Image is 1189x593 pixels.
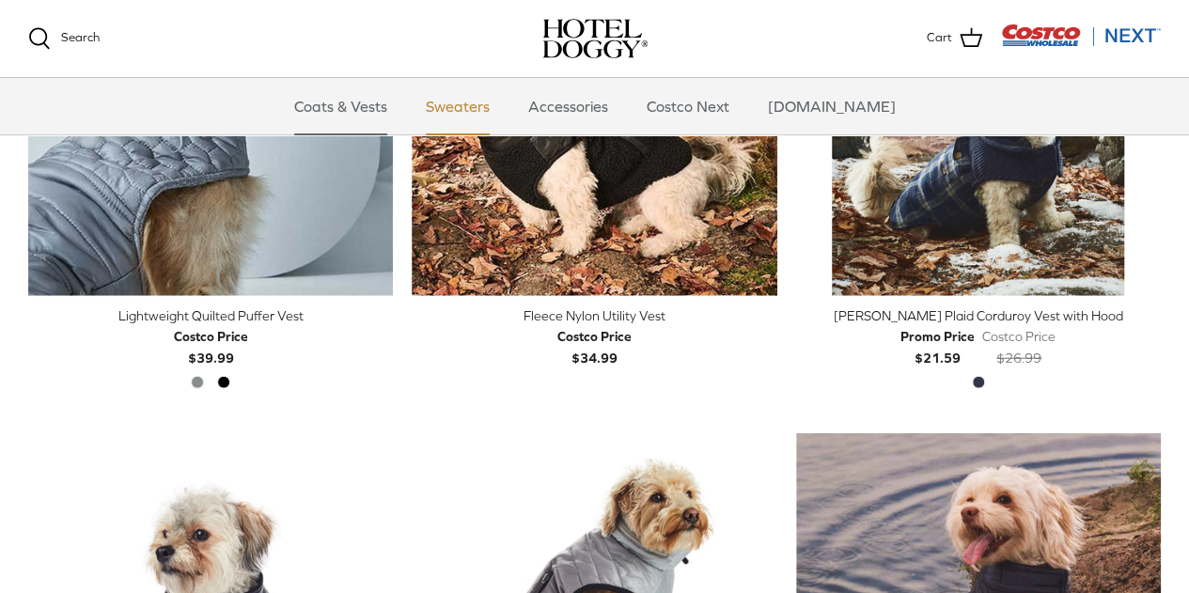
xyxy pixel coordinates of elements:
[900,326,975,347] div: Promo Price
[796,305,1161,326] div: [PERSON_NAME] Plaid Corduroy Vest with Hood
[996,351,1041,366] s: $26.99
[277,78,404,134] a: Coats & Vests
[28,305,393,326] div: Lightweight Quilted Puffer Vest
[542,19,648,58] img: hoteldoggycom
[557,326,632,365] b: $34.99
[630,78,746,134] a: Costco Next
[412,305,776,368] a: Fleece Nylon Utility Vest Costco Price$34.99
[511,78,625,134] a: Accessories
[1001,36,1161,50] a: Visit Costco Next
[28,27,100,50] a: Search
[982,326,1056,347] div: Costco Price
[1001,23,1161,47] img: Costco Next
[796,305,1161,368] a: [PERSON_NAME] Plaid Corduroy Vest with Hood Promo Price$21.59 Costco Price$26.99
[174,326,248,347] div: Costco Price
[557,326,632,347] div: Costco Price
[28,305,393,368] a: Lightweight Quilted Puffer Vest Costco Price$39.99
[174,326,248,365] b: $39.99
[927,28,952,48] span: Cart
[61,30,100,44] span: Search
[927,26,982,51] a: Cart
[542,19,648,58] a: hoteldoggy.com hoteldoggycom
[751,78,913,134] a: [DOMAIN_NAME]
[409,78,507,134] a: Sweaters
[412,305,776,326] div: Fleece Nylon Utility Vest
[900,326,975,365] b: $21.59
